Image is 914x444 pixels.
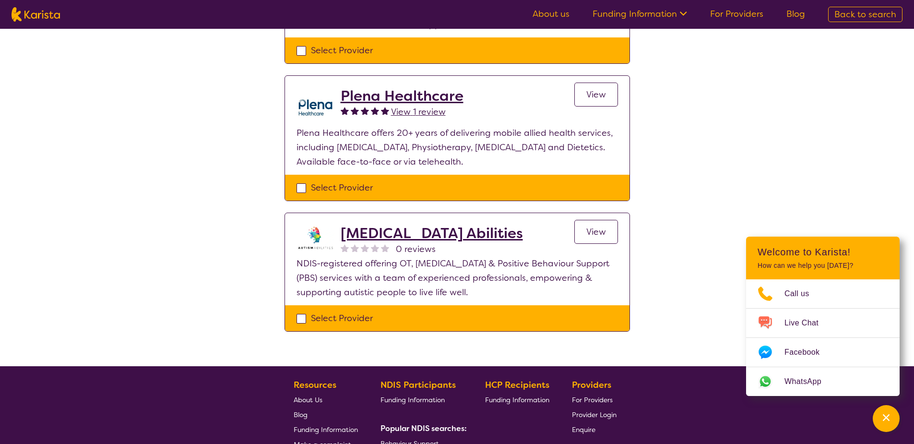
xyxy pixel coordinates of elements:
[294,392,358,407] a: About Us
[746,367,900,396] a: Web link opens in a new tab.
[784,374,833,389] span: WhatsApp
[786,8,805,20] a: Blog
[341,107,349,115] img: fullstar
[572,392,617,407] a: For Providers
[294,379,336,391] b: Resources
[572,379,611,391] b: Providers
[294,410,308,419] span: Blog
[380,379,456,391] b: NDIS Participants
[297,256,618,300] p: NDIS-registered offering OT, [MEDICAL_DATA] & Positive Behaviour Support (PBS) services with a te...
[828,7,902,22] a: Back to search
[572,396,613,404] span: For Providers
[294,407,358,422] a: Blog
[746,279,900,396] ul: Choose channel
[381,107,389,115] img: fullstar
[746,237,900,396] div: Channel Menu
[574,83,618,107] a: View
[784,316,830,330] span: Live Chat
[873,405,900,432] button: Channel Menu
[381,244,389,252] img: nonereviewstar
[710,8,763,20] a: For Providers
[784,345,831,360] span: Facebook
[294,422,358,437] a: Funding Information
[586,226,606,238] span: View
[341,87,463,105] a: Plena Healthcare
[593,8,687,20] a: Funding Information
[361,244,369,252] img: nonereviewstar
[294,396,322,404] span: About Us
[485,396,549,404] span: Funding Information
[485,379,549,391] b: HCP Recipients
[294,425,358,434] span: Funding Information
[586,89,606,100] span: View
[351,244,359,252] img: nonereviewstar
[758,246,888,258] h2: Welcome to Karista!
[341,244,349,252] img: nonereviewstar
[485,392,549,407] a: Funding Information
[572,407,617,422] a: Provider Login
[572,425,595,434] span: Enquire
[297,225,335,251] img: tuxwog0w0nxq84daeyee.webp
[380,396,445,404] span: Funding Information
[12,7,60,22] img: Karista logo
[361,107,369,115] img: fullstar
[758,262,888,270] p: How can we help you [DATE]?
[572,410,617,419] span: Provider Login
[574,220,618,244] a: View
[834,9,896,20] span: Back to search
[391,106,446,118] span: View 1 review
[391,105,446,119] a: View 1 review
[371,107,379,115] img: fullstar
[533,8,570,20] a: About us
[297,87,335,126] img: ehd3j50wdk7ycqmad0oe.png
[784,287,821,301] span: Call us
[351,107,359,115] img: fullstar
[380,423,467,433] b: Popular NDIS searches:
[371,244,379,252] img: nonereviewstar
[380,392,463,407] a: Funding Information
[396,242,436,256] span: 0 reviews
[572,422,617,437] a: Enquire
[341,225,523,242] a: [MEDICAL_DATA] Abilities
[297,126,618,169] p: Plena Healthcare offers 20+ years of delivering mobile allied health services, including [MEDICAL...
